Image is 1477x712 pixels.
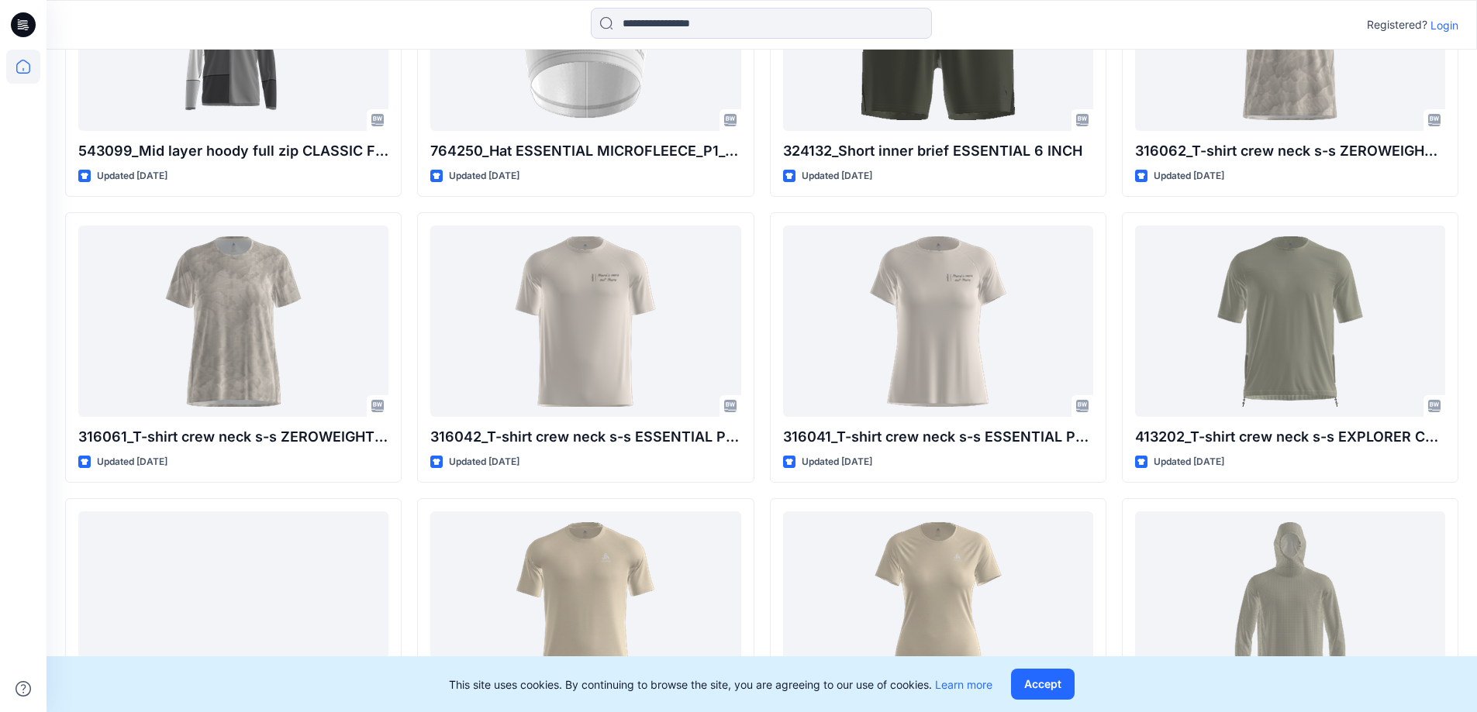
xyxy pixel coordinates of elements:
p: Updated [DATE] [97,454,167,470]
p: 543099_Mid layer hoody full zip CLASSIC FLEECE HOODY KIDS_P1_YPT [78,140,388,162]
a: 314012_T-shirt crew neck s-s X-ALP PW 115 [430,511,740,703]
a: 316061_T-shirt crew neck s-s ZEROWEIGHT CHILL-TEC PRINT_SMS [78,225,388,417]
a: 413201_T-shirt crew neck s-s EXPLORER CARGO [78,511,388,703]
p: Updated [DATE] [1154,168,1224,184]
a: 316041_T-shirt crew neck s-s ESSENTIAL PRINT [783,225,1093,417]
p: 316061_T-shirt crew neck s-s ZEROWEIGHT CHILL-TEC PRINT_SMS [78,426,388,448]
p: Updated [DATE] [449,454,519,470]
p: Login [1430,17,1458,33]
p: 324132_Short inner brief ESSENTIAL 6 INCH [783,140,1093,162]
p: Registered? [1367,15,1427,34]
p: 764250_Hat ESSENTIAL MICROFLEECE_P1_YPT [430,140,740,162]
p: 316042_T-shirt crew neck s-s ESSENTIAL PRINT [430,426,740,448]
button: Accept [1011,669,1075,700]
a: 413202_T-shirt crew neck s-s EXPLORER CARGO [1135,225,1445,417]
p: Updated [DATE] [449,168,519,184]
p: 413202_T-shirt crew neck s-s EXPLORER CARGO [1135,426,1445,448]
p: 316041_T-shirt crew neck s-s ESSENTIAL PRINT [783,426,1093,448]
a: Learn more [935,678,992,691]
p: Updated [DATE] [97,168,167,184]
p: 316062_T-shirt crew neck s-s ZEROWEIGHT CHILL-TEC PRINT [1135,140,1445,162]
a: 316042_T-shirt crew neck s-s ESSENTIAL PRINT [430,225,740,417]
a: 542982_Mid layer hoody CUBIC [1135,511,1445,703]
a: 314011_T-shirt crew neck s-s X-ALP PW 115 [783,511,1093,703]
p: This site uses cookies. By continuing to browse the site, you are agreeing to our use of cookies. [449,676,992,693]
p: Updated [DATE] [802,168,872,184]
p: Updated [DATE] [1154,454,1224,470]
p: Updated [DATE] [802,454,872,470]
